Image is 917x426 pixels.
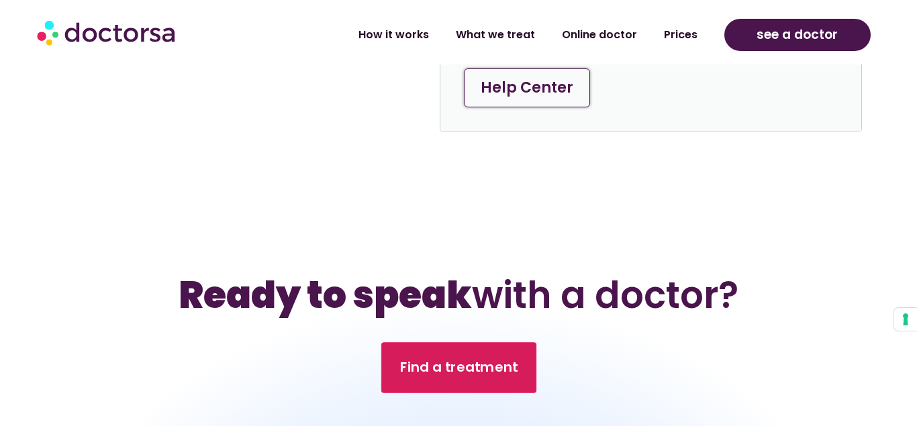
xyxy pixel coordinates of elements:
span: see a doctor [757,24,838,46]
a: What we treat [442,19,548,50]
span: Find a treatment [399,358,518,378]
a: see a doctor [724,19,871,51]
b: Ready to speak [179,269,472,321]
a: Online doctor [548,19,650,50]
a: Prices [650,19,711,50]
a: Help Center [464,68,590,107]
button: Your consent preferences for tracking technologies [894,308,917,331]
nav: Menu [244,19,711,50]
a: How it works [345,19,442,50]
a: Find a treatment [381,342,536,393]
